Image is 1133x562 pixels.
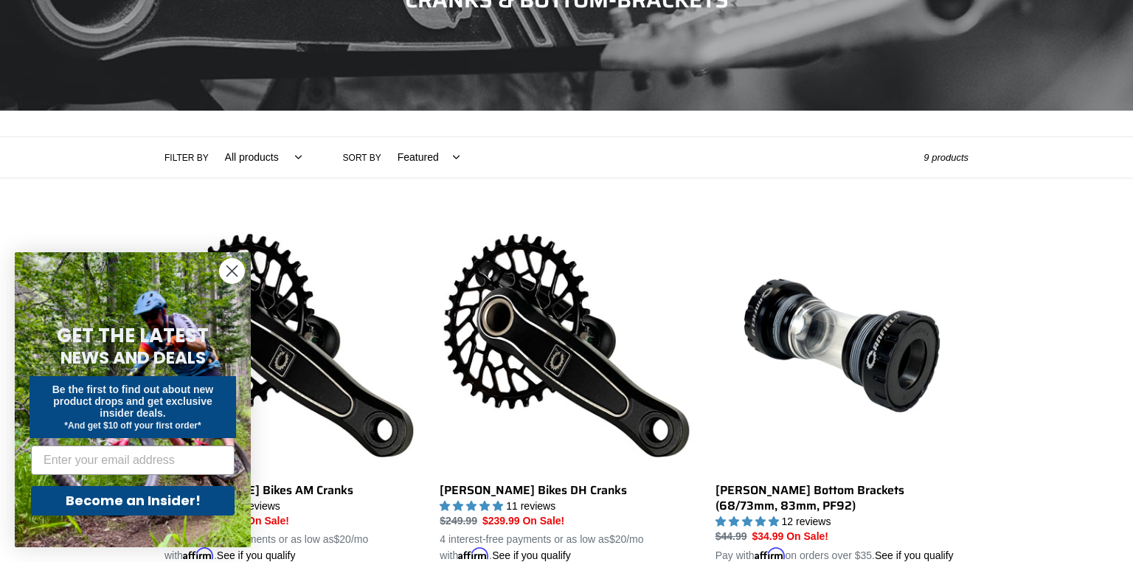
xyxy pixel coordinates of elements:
span: NEWS AND DEALS [60,346,206,370]
input: Enter your email address [31,445,235,475]
label: Filter by [164,151,209,164]
label: Sort by [343,151,381,164]
span: *And get $10 off your first order* [64,420,201,431]
button: Become an Insider! [31,486,235,516]
span: 9 products [924,152,969,163]
button: Close dialog [219,258,245,284]
span: GET THE LATEST [57,322,209,349]
span: Be the first to find out about new product drops and get exclusive insider deals. [52,384,214,419]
